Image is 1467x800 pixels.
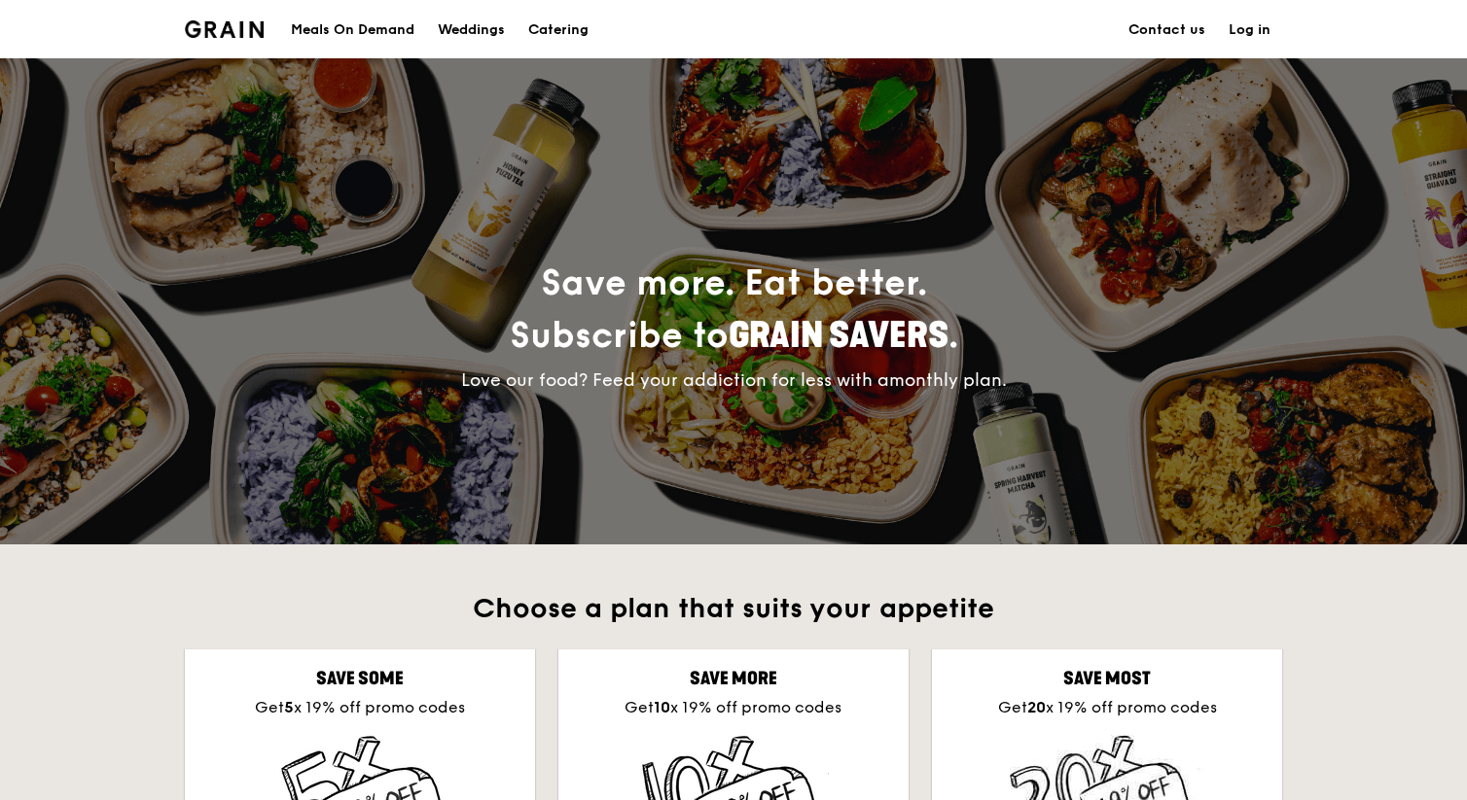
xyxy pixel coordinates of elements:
div: Save most [948,665,1267,692]
a: Log in [1217,1,1282,59]
span: monthly plan. [889,369,1007,391]
div: Weddings [438,1,505,59]
strong: 10 [654,698,670,716]
div: Get x 19% off promo codes [574,696,893,719]
span: Subscribe to . [510,315,958,357]
strong: 5 [284,698,294,716]
span: Save more. Eat better. [510,262,958,357]
strong: 20 [1027,698,1046,716]
div: Get x 19% off promo codes [200,696,519,719]
img: Grain [185,20,264,38]
div: Catering [528,1,589,59]
div: Save more [574,665,893,692]
span: Love our food? Feed your addiction for less with a [461,369,1007,391]
div: Get x 19% off promo codes [948,696,1267,719]
div: Meals On Demand [291,1,414,59]
a: Contact us [1117,1,1217,59]
span: Grain Savers [729,315,948,357]
span: Choose a plan that suits your appetite [473,592,994,625]
div: Save some [200,665,519,692]
a: Catering [517,1,600,59]
a: Weddings [426,1,517,59]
